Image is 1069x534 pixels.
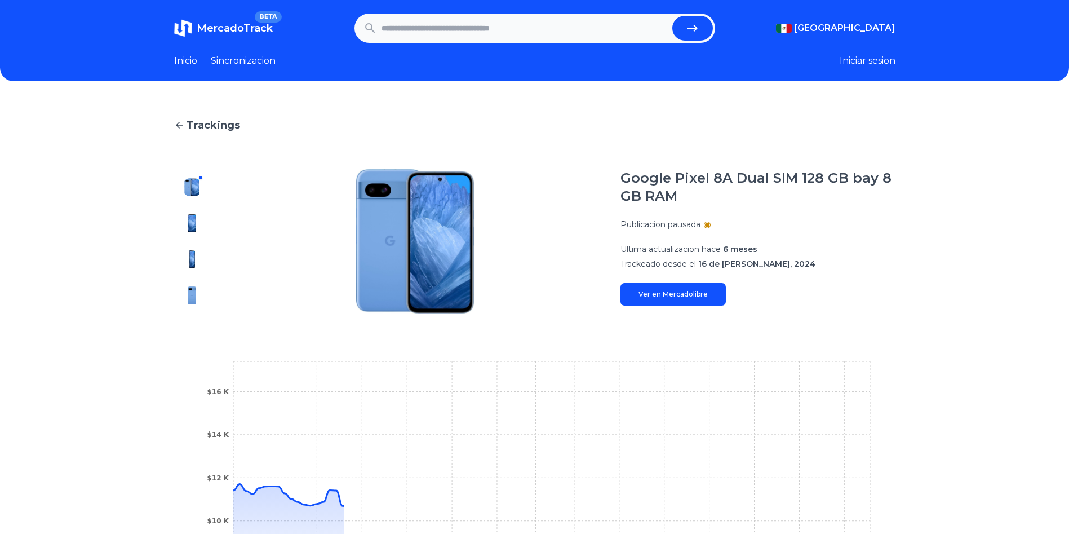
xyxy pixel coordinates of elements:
[207,388,229,396] tspan: $16 K
[174,117,895,133] a: Trackings
[620,244,721,254] span: Ultima actualizacion hace
[776,24,792,33] img: Mexico
[183,250,201,268] img: Google Pixel 8A Dual SIM 128 GB bay 8 GB RAM
[183,286,201,304] img: Google Pixel 8A Dual SIM 128 GB bay 8 GB RAM
[620,169,895,205] h1: Google Pixel 8A Dual SIM 128 GB bay 8 GB RAM
[620,219,700,230] p: Publicacion pausada
[174,19,273,37] a: MercadoTrackBETA
[255,11,281,23] span: BETA
[183,214,201,232] img: Google Pixel 8A Dual SIM 128 GB bay 8 GB RAM
[174,54,197,68] a: Inicio
[776,21,895,35] button: [GEOGRAPHIC_DATA]
[211,54,276,68] a: Sincronizacion
[620,283,726,306] a: Ver en Mercadolibre
[197,22,273,34] span: MercadoTrack
[207,517,229,525] tspan: $10 K
[620,259,696,269] span: Trackeado desde el
[698,259,815,269] span: 16 de [PERSON_NAME], 2024
[183,178,201,196] img: Google Pixel 8A Dual SIM 128 GB bay 8 GB RAM
[233,169,598,314] img: Google Pixel 8A Dual SIM 128 GB bay 8 GB RAM
[840,54,895,68] button: Iniciar sesion
[187,117,240,133] span: Trackings
[207,474,229,482] tspan: $12 K
[174,19,192,37] img: MercadoTrack
[207,431,229,439] tspan: $14 K
[794,21,895,35] span: [GEOGRAPHIC_DATA]
[723,244,757,254] span: 6 meses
